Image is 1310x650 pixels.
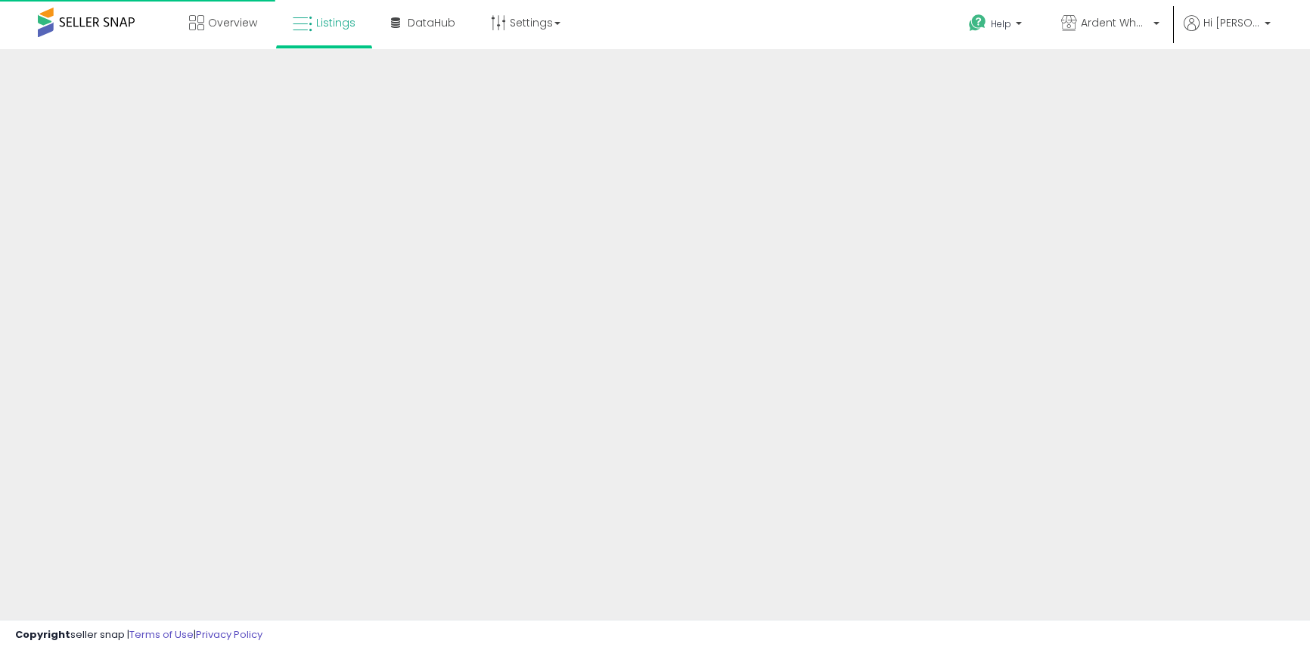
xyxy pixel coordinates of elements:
a: Hi [PERSON_NAME] [1184,15,1271,49]
i: Get Help [968,14,987,33]
a: Help [957,2,1037,49]
span: DataHub [408,15,455,30]
a: Terms of Use [129,627,194,642]
a: Privacy Policy [196,627,262,642]
strong: Copyright [15,627,70,642]
span: Ardent Wholesale [1081,15,1149,30]
span: Overview [208,15,257,30]
span: Help [991,17,1011,30]
span: Hi [PERSON_NAME] [1203,15,1260,30]
div: seller snap | | [15,628,262,642]
span: Listings [316,15,355,30]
